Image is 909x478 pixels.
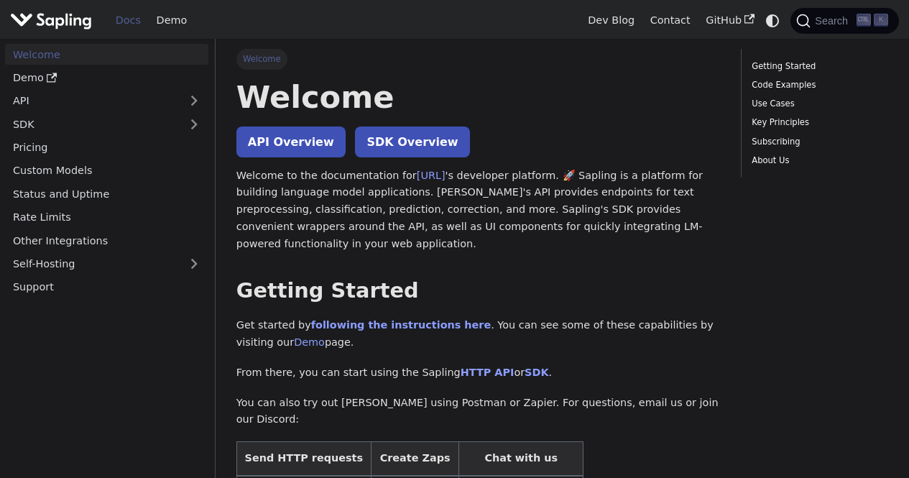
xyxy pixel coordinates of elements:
button: Expand sidebar category 'API' [180,91,208,111]
img: Sapling.ai [10,10,92,31]
a: Key Principles [752,116,883,129]
a: About Us [752,154,883,167]
button: Expand sidebar category 'SDK' [180,114,208,134]
a: Welcome [5,44,208,65]
p: From there, you can start using the Sapling or . [236,364,720,382]
a: Docs [108,9,149,32]
a: API [5,91,180,111]
th: Chat with us [459,442,583,476]
a: HTTP API [461,367,515,378]
a: SDK Overview [355,127,469,157]
a: SDK [5,114,180,134]
span: Welcome [236,49,287,69]
h2: Getting Started [236,278,720,304]
a: Code Examples [752,78,883,92]
a: SDK [525,367,548,378]
a: Dev Blog [580,9,642,32]
a: Demo [5,68,208,88]
kbd: K [874,14,888,27]
a: Support [5,277,208,298]
a: Demo [149,9,195,32]
button: Switch between dark and light mode (currently system mode) [762,10,783,31]
p: You can also try out [PERSON_NAME] using Postman or Zapier. For questions, email us or join our D... [236,395,720,429]
p: Welcome to the documentation for 's developer platform. 🚀 Sapling is a platform for building lang... [236,167,720,253]
a: following the instructions here [311,319,491,331]
a: Contact [642,9,698,32]
a: [URL] [417,170,446,181]
a: Getting Started [752,60,883,73]
nav: Breadcrumbs [236,49,720,69]
span: Search [811,15,857,27]
a: Use Cases [752,97,883,111]
th: Create Zaps [371,442,459,476]
a: Pricing [5,137,208,158]
a: Subscribing [752,135,883,149]
a: Sapling.ai [10,10,97,31]
button: Search (Ctrl+K) [790,8,898,34]
a: Rate Limits [5,207,208,228]
a: Status and Uptime [5,183,208,204]
a: Custom Models [5,160,208,181]
a: Demo [294,336,325,348]
h1: Welcome [236,78,720,116]
p: Get started by . You can see some of these capabilities by visiting our page. [236,317,720,351]
a: GitHub [698,9,762,32]
a: API Overview [236,127,346,157]
a: Self-Hosting [5,254,208,275]
th: Send HTTP requests [236,442,371,476]
a: Other Integrations [5,230,208,251]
